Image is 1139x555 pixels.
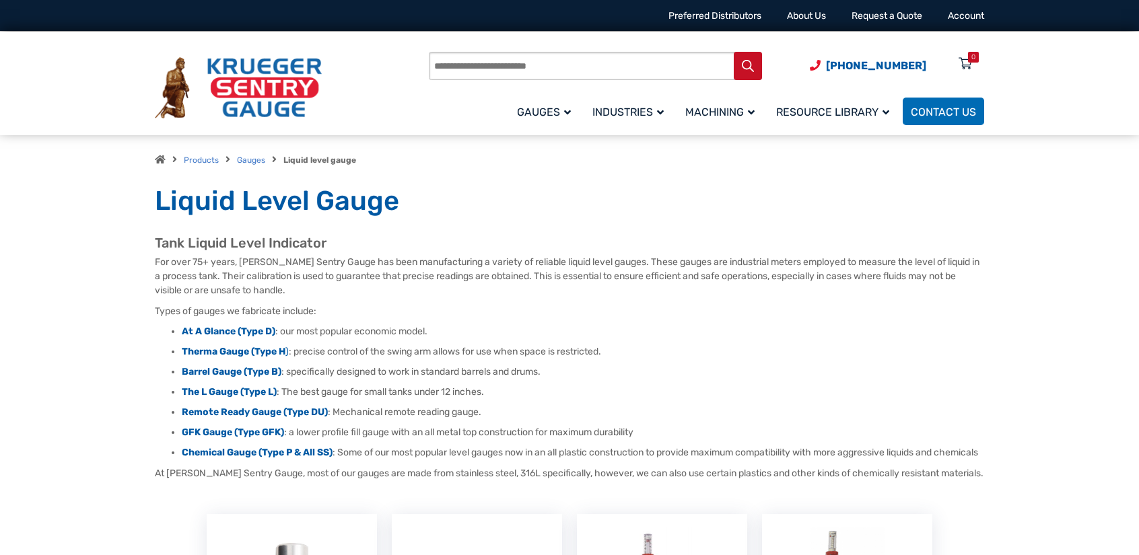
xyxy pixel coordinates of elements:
[182,346,289,357] a: Therma Gauge (Type H)
[911,106,976,118] span: Contact Us
[776,106,889,118] span: Resource Library
[677,96,768,127] a: Machining
[826,59,926,72] span: [PHONE_NUMBER]
[971,52,975,63] div: 0
[787,10,826,22] a: About Us
[155,184,984,218] h1: Liquid Level Gauge
[685,106,755,118] span: Machining
[592,106,664,118] span: Industries
[584,96,677,127] a: Industries
[182,325,984,338] li: : our most popular economic model.
[182,366,281,377] a: Barrel Gauge (Type B)
[948,10,984,22] a: Account
[184,155,219,165] a: Products
[182,427,284,438] a: GFK Gauge (Type GFK)
[182,326,275,337] a: At A Glance (Type D)
[182,446,984,459] li: : Some of our most popular level gauges now in an all plastic construction to provide maximum com...
[852,10,922,22] a: Request a Quote
[155,304,984,318] p: Types of gauges we fabricate include:
[182,406,328,418] a: Remote Ready Gauge (Type DU)
[810,57,926,74] a: Phone Number (920) 434-8860
[155,466,984,480] p: At [PERSON_NAME] Sentry Gauge, most of our gauges are made from stainless steel, 316L specificall...
[155,235,984,252] h2: Tank Liquid Level Indicator
[182,346,285,357] strong: Therma Gauge (Type H
[155,57,322,119] img: Krueger Sentry Gauge
[237,155,265,165] a: Gauges
[509,96,584,127] a: Gauges
[182,345,984,359] li: : precise control of the swing arm allows for use when space is restricted.
[768,96,903,127] a: Resource Library
[155,255,984,297] p: For over 75+ years, [PERSON_NAME] Sentry Gauge has been manufacturing a variety of reliable liqui...
[182,447,333,458] a: Chemical Gauge (Type P & All SS)
[668,10,761,22] a: Preferred Distributors
[182,365,984,379] li: : specifically designed to work in standard barrels and drums.
[182,386,277,398] a: The L Gauge (Type L)
[283,155,356,165] strong: Liquid level gauge
[182,385,984,399] li: : The best gauge for small tanks under 12 inches.
[517,106,571,118] span: Gauges
[182,406,984,419] li: : Mechanical remote reading gauge.
[903,98,984,125] a: Contact Us
[182,426,984,439] li: : a lower profile fill gauge with an all metal top construction for maximum durability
